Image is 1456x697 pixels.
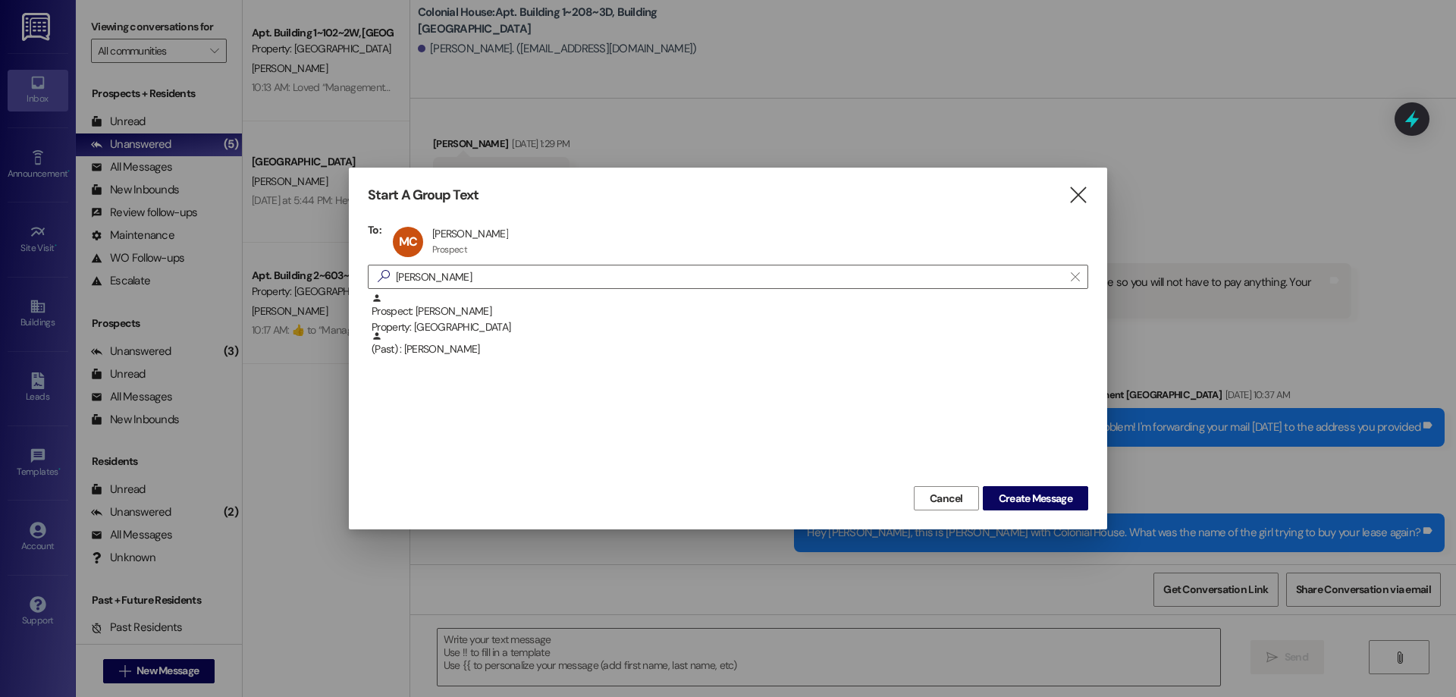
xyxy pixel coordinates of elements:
[372,293,1088,336] div: Prospect: [PERSON_NAME]
[1068,187,1088,203] i: 
[368,331,1088,369] div: (Past) : [PERSON_NAME]
[372,268,396,284] i: 
[1071,271,1079,283] i: 
[930,491,963,507] span: Cancel
[372,331,1088,357] div: (Past) : [PERSON_NAME]
[368,223,381,237] h3: To:
[1063,265,1087,288] button: Clear text
[372,319,1088,335] div: Property: [GEOGRAPHIC_DATA]
[396,266,1063,287] input: Search for any contact or apartment
[368,187,479,204] h3: Start A Group Text
[999,491,1072,507] span: Create Message
[914,486,979,510] button: Cancel
[432,243,467,256] div: Prospect
[368,293,1088,331] div: Prospect: [PERSON_NAME]Property: [GEOGRAPHIC_DATA]
[983,486,1088,510] button: Create Message
[399,234,417,250] span: MC
[432,227,508,240] div: [PERSON_NAME]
